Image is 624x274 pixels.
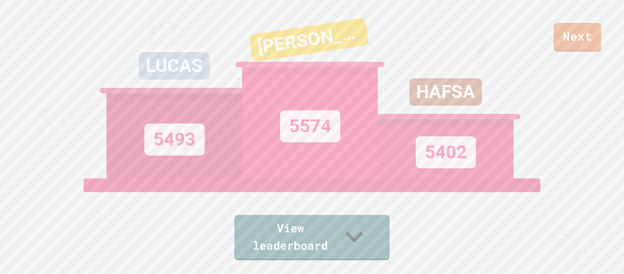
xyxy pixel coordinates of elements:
[409,78,482,106] div: HAFSA
[280,110,340,142] div: 5574
[139,52,210,80] div: LUCAS
[234,215,390,260] a: View leaderboard
[554,23,601,52] a: Next
[144,124,205,156] div: 5493
[249,18,369,62] div: [PERSON_NAME]
[416,136,476,168] div: 5402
